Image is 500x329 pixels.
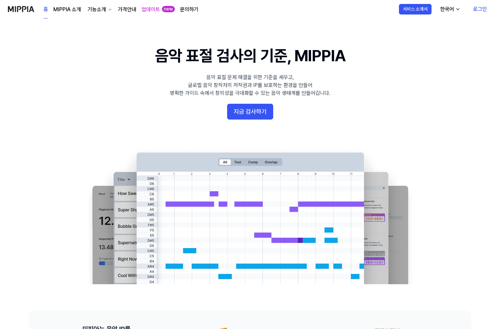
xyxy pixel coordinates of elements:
[180,6,198,14] a: 문의하기
[227,104,273,120] button: 지금 검사하기
[439,5,455,13] div: 한국어
[118,6,136,14] a: 가격안내
[79,146,421,284] img: main Image
[86,6,107,14] div: 기능소개
[53,6,81,14] a: MIPPIA 소개
[170,73,330,97] div: 음악 표절 문제 해결을 위한 기준을 세우고, 글로벌 음악 창작자의 저작권과 IP를 보호하는 환경을 만들어 명확한 가이드 속에서 창의성을 극대화할 수 있는 음악 생태계를 만들어...
[399,4,432,14] button: 서비스 소개서
[43,0,48,18] a: 홈
[142,6,160,14] a: 업데이트
[162,6,175,13] div: new
[435,3,464,16] button: 한국어
[155,45,345,67] h1: 음악 표절 검사의 기준, MIPPIA
[86,6,113,14] button: 기능소개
